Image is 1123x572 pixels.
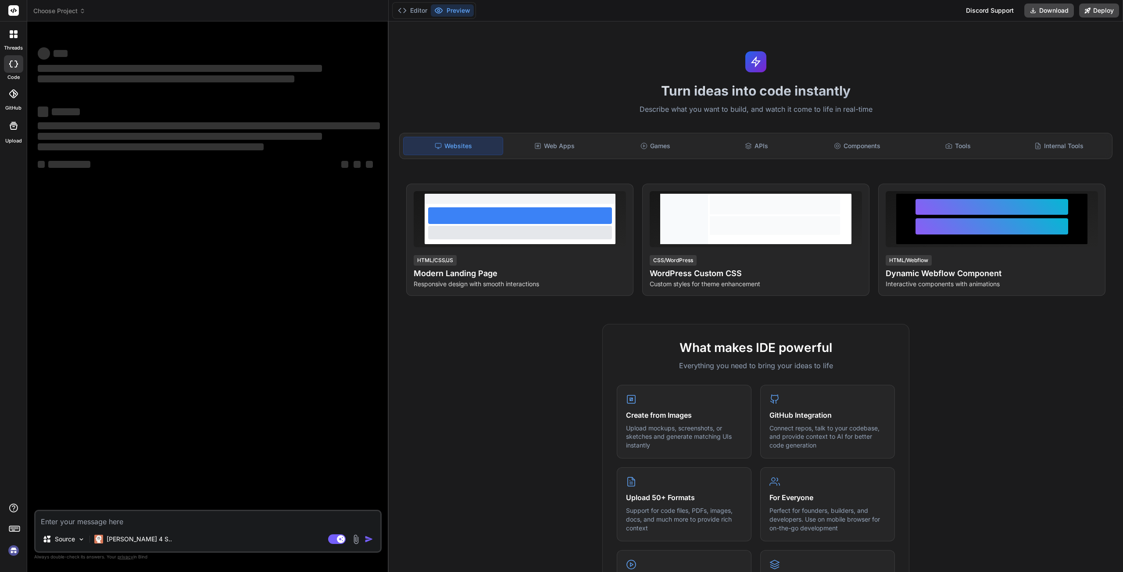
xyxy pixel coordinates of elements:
label: Upload [5,137,22,145]
span: ‌ [366,161,373,168]
span: privacy [118,554,133,559]
span: Choose Project [33,7,86,15]
img: signin [6,543,21,558]
label: GitHub [5,104,21,112]
div: HTML/Webflow [886,255,932,266]
p: Responsive design with smooth interactions [414,280,626,288]
span: ‌ [38,143,264,150]
p: [PERSON_NAME] 4 S.. [107,535,172,544]
h4: GitHub Integration [769,410,886,420]
span: ‌ [38,75,294,82]
button: Editor [394,4,431,17]
h4: Dynamic Webflow Component [886,267,1098,280]
p: Always double-check its answers. Your in Bind [34,553,382,561]
button: Download [1024,4,1074,18]
button: Deploy [1079,4,1119,18]
label: threads [4,44,23,52]
div: Games [606,137,705,155]
p: Interactive components with animations [886,280,1098,288]
span: ‌ [38,65,322,72]
p: Perfect for founders, builders, and developers. Use on mobile browser for on-the-go development [769,506,886,532]
img: attachment [351,534,361,544]
span: ‌ [38,122,380,129]
img: icon [365,535,373,544]
p: Everything you need to bring your ideas to life [617,360,895,371]
div: APIs [707,137,806,155]
p: Connect repos, talk to your codebase, and provide context to AI for better code generation [769,424,886,450]
span: ‌ [52,108,80,115]
h4: WordPress Custom CSS [650,267,862,280]
p: Custom styles for theme enhancement [650,280,862,288]
button: Preview [431,4,474,17]
span: ‌ [38,47,50,60]
label: code [7,74,20,81]
div: Discord Support [961,4,1019,18]
div: Internal Tools [1009,137,1109,155]
span: ‌ [54,50,68,57]
img: Claude 4 Sonnet [94,535,103,544]
h4: Upload 50+ Formats [626,492,742,503]
h4: For Everyone [769,492,886,503]
h2: What makes IDE powerful [617,338,895,357]
p: Source [55,535,75,544]
p: Upload mockups, screenshots, or sketches and generate matching UIs instantly [626,424,742,450]
div: HTML/CSS/JS [414,255,457,266]
span: ‌ [48,161,90,168]
h1: Turn ideas into code instantly [394,83,1118,99]
div: Tools [908,137,1008,155]
div: Components [808,137,907,155]
h4: Modern Landing Page [414,267,626,280]
p: Describe what you want to build, and watch it come to life in real-time [394,104,1118,115]
span: ‌ [354,161,361,168]
div: CSS/WordPress [650,255,697,266]
h4: Create from Images [626,410,742,420]
p: Support for code files, PDFs, images, docs, and much more to provide rich context [626,506,742,532]
span: ‌ [38,133,322,140]
div: Websites [403,137,503,155]
div: Web Apps [505,137,604,155]
img: Pick Models [78,536,85,543]
span: ‌ [38,161,45,168]
span: ‌ [341,161,348,168]
span: ‌ [38,107,48,117]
